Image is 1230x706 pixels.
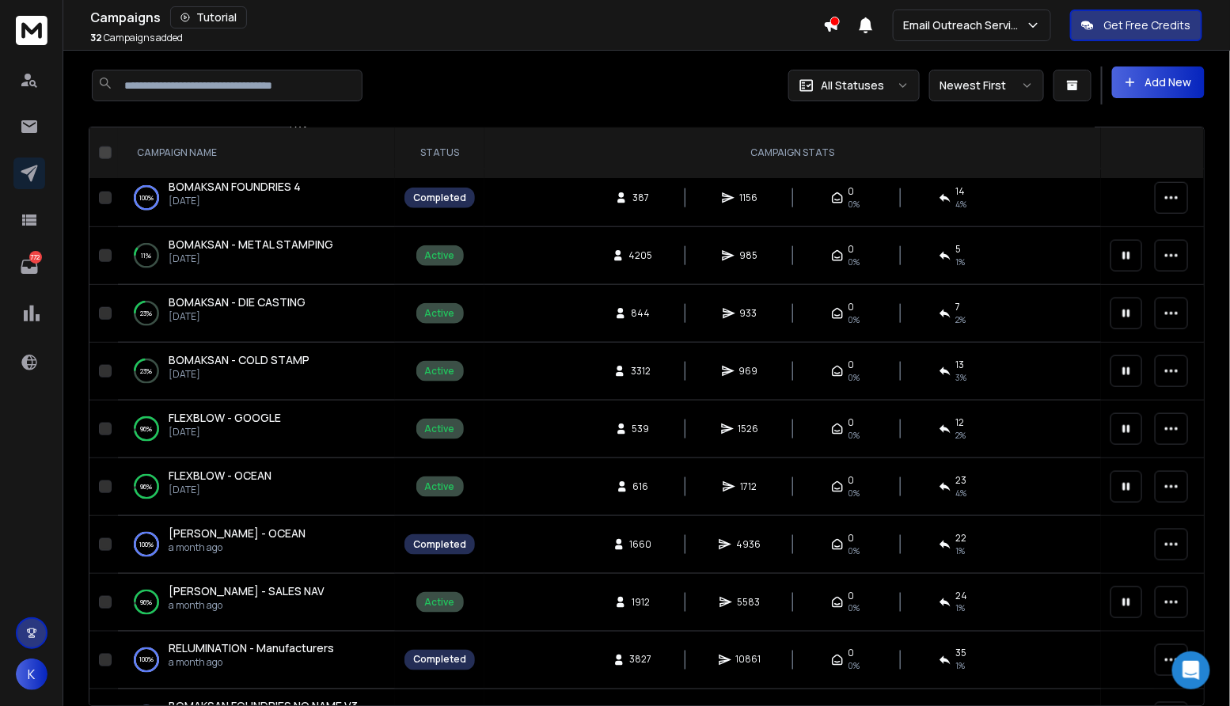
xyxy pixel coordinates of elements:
span: 1 % [956,545,966,557]
span: FLEXBLOW - GOOGLE [169,410,281,425]
p: [DATE] [169,252,333,265]
span: 12 [956,416,965,429]
span: 0% [848,256,860,268]
div: Active [425,365,455,378]
span: 5583 [737,596,760,609]
p: Get Free Credits [1103,17,1191,33]
span: 985 [739,249,757,262]
span: 3 % [956,371,967,384]
span: 35 [956,647,967,660]
p: 96 % [141,421,153,437]
span: 5 [956,243,962,256]
span: 22 [956,532,967,545]
span: BOMAKSAN FOUNDRIES 4 [169,179,301,194]
span: 1156 [739,192,757,204]
span: 24 [956,590,968,602]
span: 0% [848,660,860,673]
div: Campaigns [90,6,823,28]
a: FLEXBLOW - OCEAN [169,468,271,484]
td: 96%FLEXBLOW - GOOGLE[DATE] [118,400,395,458]
span: 4 % [956,487,967,499]
span: 1912 [632,596,650,609]
div: Open Intercom Messenger [1172,651,1210,689]
p: 96 % [141,479,153,495]
a: BOMAKSAN - COLD STAMP [169,352,309,368]
span: 0% [848,198,860,211]
div: Completed [413,538,466,551]
span: 10861 [736,654,761,666]
span: 0 [848,590,855,602]
span: [PERSON_NAME] - SALES NAV [169,583,325,598]
span: 0% [848,313,860,326]
div: Active [425,423,455,435]
td: 23%BOMAKSAN - COLD STAMP[DATE] [118,343,395,400]
td: 100%[PERSON_NAME] - OCEANa month ago [118,516,395,574]
span: 0% [848,487,860,499]
span: 23 [956,474,967,487]
span: BOMAKSAN - COLD STAMP [169,352,309,367]
span: BOMAKSAN - METAL STAMPING [169,237,333,252]
span: 0% [848,545,860,557]
button: Tutorial [170,6,247,28]
span: 0 [848,416,855,429]
td: 96%FLEXBLOW - OCEAN[DATE] [118,458,395,516]
a: [PERSON_NAME] - SALES NAV [169,583,325,599]
span: 1712 [740,480,757,493]
span: 3312 [631,365,651,378]
span: RELUMINATION - Manufacturers [169,641,334,656]
span: 0 [848,647,855,660]
p: [DATE] [169,195,301,207]
span: 0 [848,474,855,487]
p: a month ago [169,599,325,612]
span: 7 [956,301,961,313]
span: 0% [848,371,860,384]
p: 772 [29,251,42,264]
button: Get Free Credits [1070,9,1202,41]
p: a month ago [169,541,306,554]
button: Add New [1112,66,1205,98]
p: 100 % [139,652,154,668]
p: Campaigns added [90,32,183,44]
span: 844 [632,307,651,320]
td: 100%BOMAKSAN FOUNDRIES 4[DATE] [118,169,395,227]
span: FLEXBLOW - OCEAN [169,468,271,483]
span: 32 [90,31,102,44]
span: 1 % [956,660,966,673]
span: 933 [740,307,757,320]
a: [PERSON_NAME] - OCEAN [169,526,306,541]
span: 969 [739,365,758,378]
div: Completed [413,192,466,204]
button: Newest First [929,70,1044,101]
span: 0 [848,185,855,198]
span: 0 [848,301,855,313]
span: 0% [848,602,860,615]
span: 0 [848,243,855,256]
div: Active [425,480,455,493]
td: 11%BOMAKSAN - METAL STAMPING[DATE] [118,227,395,285]
p: [DATE] [169,368,309,381]
span: 4 % [956,198,967,211]
th: STATUS [395,127,484,179]
div: Active [425,307,455,320]
span: 387 [632,192,649,204]
span: 0 [848,359,855,371]
span: 4936 [736,538,761,551]
div: Active [425,596,455,609]
td: 96%[PERSON_NAME] - SALES NAVa month ago [118,574,395,632]
span: 1660 [630,538,652,551]
p: 11 % [142,248,152,264]
a: RELUMINATION - Manufacturers [169,641,334,657]
p: [DATE] [169,484,271,496]
span: 14 [956,185,966,198]
span: 616 [633,480,649,493]
button: K [16,659,47,690]
p: 100 % [139,537,154,552]
span: 1 % [956,256,966,268]
a: BOMAKSAN FOUNDRIES 4 [169,179,301,195]
p: a month ago [169,657,334,670]
p: 23 % [141,363,153,379]
td: 23%BOMAKSAN - DIE CASTING[DATE] [118,285,395,343]
span: 1 % [956,602,966,615]
span: 539 [632,423,650,435]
